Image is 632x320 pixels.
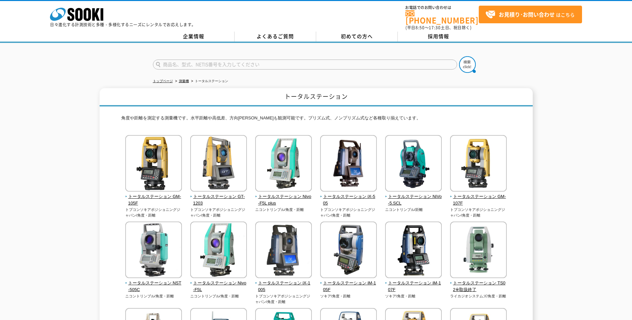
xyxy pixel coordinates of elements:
span: トータルステーション GT-1203 [190,193,247,207]
img: btn_search.png [459,56,476,73]
img: トータルステーション iX-505 [320,135,377,193]
img: トータルステーション NST-505C [125,222,182,280]
span: トータルステーション iX-1005 [255,280,312,294]
a: 採用情報 [398,32,479,42]
p: ニコントリンブル/角度・距離 [125,293,182,299]
span: トータルステーション NST-505C [125,280,182,294]
img: トータルステーション GM-107F [450,135,507,193]
p: 日々進化する計測技術と多種・多様化するニーズにレンタルでお応えします。 [50,23,196,27]
input: 商品名、型式、NETIS番号を入力してください [153,60,457,70]
img: トータルステーション iM-107F [385,222,442,280]
p: ソキア/角度・距離 [320,293,377,299]
span: トータルステーション GM-107F [450,193,507,207]
a: よくあるご質問 [235,32,316,42]
span: 8:50 [415,25,425,31]
p: ニコントリンブル/角度・距離 [190,293,247,299]
a: [PHONE_NUMBER] [405,10,479,24]
p: ライカジオシステムズ/角度・距離 [450,293,507,299]
a: トータルステーション iM-107F [385,273,442,293]
a: トータルステーション GM-105F [125,187,182,207]
img: トータルステーション NiVo-5.SCL [385,135,442,193]
p: トプコンソキアポジショニングジャパン/角度・距離 [255,293,312,304]
p: ニコントリンブル/距離 [385,207,442,213]
a: トータルステーション iM-105F [320,273,377,293]
a: トップページ [153,79,173,83]
p: ソキア/角度・距離 [385,293,442,299]
p: ニコントリンブル/角度・距離 [255,207,312,213]
span: お電話でのお問い合わせは [405,6,479,10]
span: トータルステーション Nivo-F5L [190,280,247,294]
img: トータルステーション Nivo-F5L [190,222,247,280]
a: お見積り･お問い合わせはこちら [479,6,582,23]
p: 角度や距離を測定する測量機です。水平距離や高低差、方向[PERSON_NAME]も観測可能です。プリズム式、ノンプリズム式など各種取り揃えています。 [121,115,511,125]
span: はこちら [485,10,575,20]
a: 初めての方へ [316,32,398,42]
a: トータルステーション GT-1203 [190,187,247,207]
a: トータルステーション Nivo-F5L [190,273,247,293]
span: トータルステーション iX-505 [320,193,377,207]
span: トータルステーション GM-105F [125,193,182,207]
img: トータルステーション GT-1203 [190,135,247,193]
p: トプコンソキアポジショニングジャパン/角度・距離 [450,207,507,218]
p: トプコンソキアポジショニングジャパン/角度・距離 [190,207,247,218]
span: トータルステーション Nivo-F5L plus [255,193,312,207]
img: トータルステーション TS02※取扱終了 [450,222,507,280]
a: トータルステーション TS02※取扱終了 [450,273,507,293]
strong: お見積り･お問い合わせ [499,10,555,18]
span: トータルステーション iM-107F [385,280,442,294]
span: (平日 ～ 土日、祝日除く) [405,25,471,31]
p: トプコンソキアポジショニングジャパン/角度・距離 [320,207,377,218]
span: トータルステーション iM-105F [320,280,377,294]
span: 初めての方へ [341,33,373,40]
a: トータルステーション GM-107F [450,187,507,207]
span: トータルステーション NiVo-5.SCL [385,193,442,207]
li: トータルステーション [190,78,228,85]
a: トータルステーション iX-1005 [255,273,312,293]
a: トータルステーション NiVo-5.SCL [385,187,442,207]
a: トータルステーション Nivo-F5L plus [255,187,312,207]
a: トータルステーション iX-505 [320,187,377,207]
h1: トータルステーション [100,88,533,106]
img: トータルステーション iX-1005 [255,222,312,280]
img: トータルステーション GM-105F [125,135,182,193]
span: 17:30 [429,25,441,31]
img: トータルステーション iM-105F [320,222,377,280]
a: 測量機 [179,79,189,83]
span: トータルステーション TS02※取扱終了 [450,280,507,294]
a: 企業情報 [153,32,235,42]
a: トータルステーション NST-505C [125,273,182,293]
p: トプコンソキアポジショニングジャパン/角度・距離 [125,207,182,218]
img: トータルステーション Nivo-F5L plus [255,135,312,193]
